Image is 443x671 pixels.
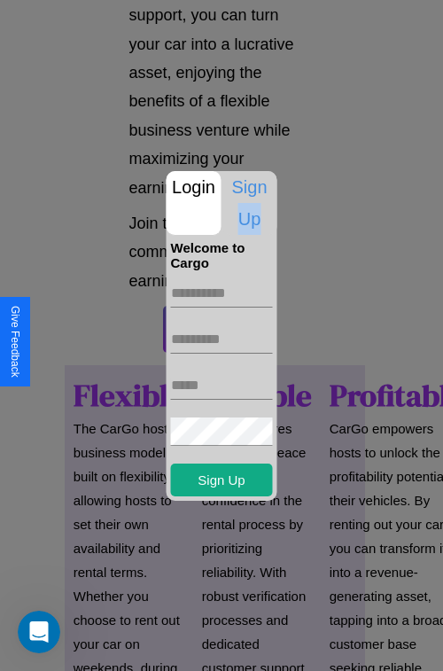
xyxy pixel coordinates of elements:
[9,306,21,378] div: Give Feedback
[222,171,277,235] p: Sign Up
[171,464,273,496] button: Sign Up
[167,171,221,203] p: Login
[18,611,60,653] iframe: Intercom live chat
[171,240,273,270] h4: Welcome to Cargo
